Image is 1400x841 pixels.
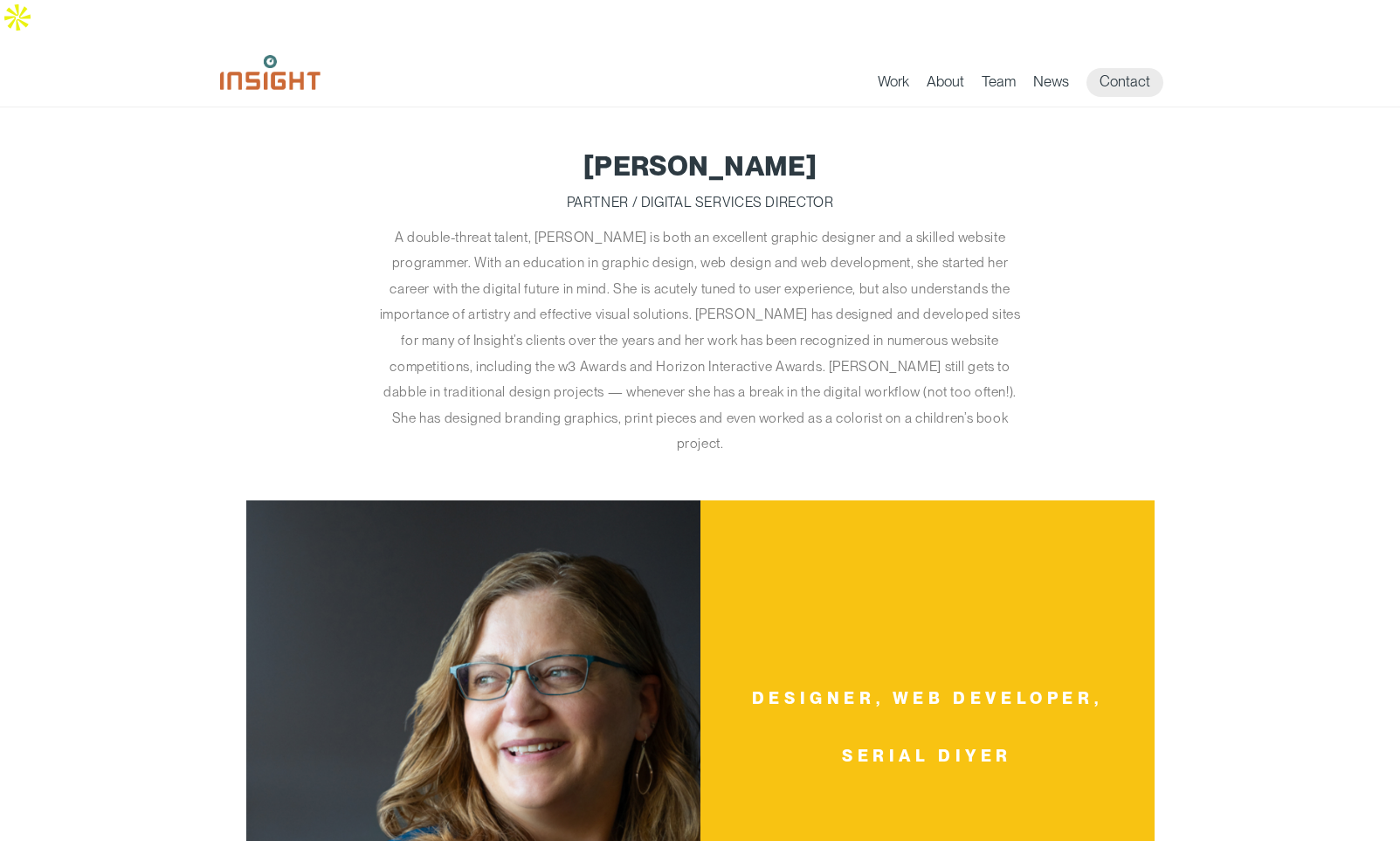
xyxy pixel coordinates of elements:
[927,72,964,97] a: About
[982,72,1016,97] a: Team
[878,68,1181,97] nav: primary navigation menu
[373,224,1028,457] p: A double-threat talent, [PERSON_NAME] is both an excellent graphic designer and a skilled website...
[246,151,1155,181] h1: [PERSON_NAME]
[220,55,321,90] img: Insight Marketing Design
[878,72,909,97] a: Work
[1086,68,1163,97] a: Contact
[1033,72,1069,97] a: News
[246,190,1155,216] p: Partner / Digital Services Director
[744,670,1111,784] span: Designer, Web Developer, Serial DIYer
